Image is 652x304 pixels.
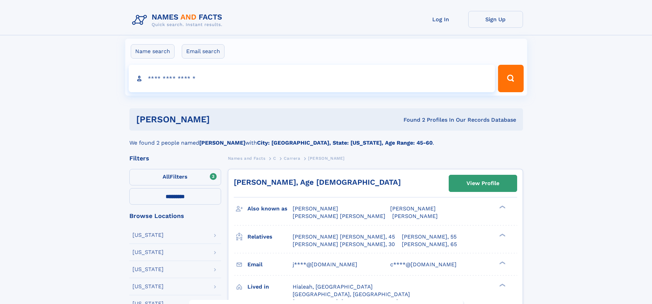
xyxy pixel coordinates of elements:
[273,154,276,162] a: C
[402,233,457,241] a: [PERSON_NAME], 55
[293,291,410,297] span: [GEOGRAPHIC_DATA], [GEOGRAPHIC_DATA]
[247,231,293,243] h3: Relatives
[402,241,457,248] a: [PERSON_NAME], 65
[129,65,495,92] input: search input
[466,175,499,191] div: View Profile
[392,213,438,219] span: [PERSON_NAME]
[498,65,523,92] button: Search Button
[449,175,517,192] a: View Profile
[234,178,401,186] a: [PERSON_NAME], Age [DEMOGRAPHIC_DATA]
[293,241,395,248] a: [PERSON_NAME] [PERSON_NAME], 30
[136,115,307,124] h1: [PERSON_NAME]
[257,139,433,146] b: City: [GEOGRAPHIC_DATA], State: [US_STATE], Age Range: 45-60
[129,169,221,185] label: Filters
[498,233,506,237] div: ❯
[129,213,221,219] div: Browse Locations
[284,156,300,161] span: Carrera
[293,233,395,241] a: [PERSON_NAME] [PERSON_NAME], 45
[132,232,164,238] div: [US_STATE]
[129,131,523,147] div: We found 2 people named with .
[132,250,164,255] div: [US_STATE]
[247,281,293,293] h3: Lived in
[129,11,228,29] img: Logo Names and Facts
[293,205,338,212] span: [PERSON_NAME]
[247,259,293,270] h3: Email
[247,203,293,215] h3: Also known as
[163,173,170,180] span: All
[131,44,175,59] label: Name search
[498,205,506,209] div: ❯
[228,154,266,162] a: Names and Facts
[498,260,506,265] div: ❯
[284,154,300,162] a: Carrera
[199,139,245,146] b: [PERSON_NAME]
[293,283,373,290] span: Hialeah, [GEOGRAPHIC_DATA]
[132,284,164,289] div: [US_STATE]
[129,155,221,161] div: Filters
[390,205,436,212] span: [PERSON_NAME]
[182,44,225,59] label: Email search
[498,283,506,287] div: ❯
[307,116,516,124] div: Found 2 Profiles In Our Records Database
[273,156,276,161] span: C
[132,267,164,272] div: [US_STATE]
[308,156,345,161] span: [PERSON_NAME]
[293,213,385,219] span: [PERSON_NAME] [PERSON_NAME]
[468,11,523,28] a: Sign Up
[413,11,468,28] a: Log In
